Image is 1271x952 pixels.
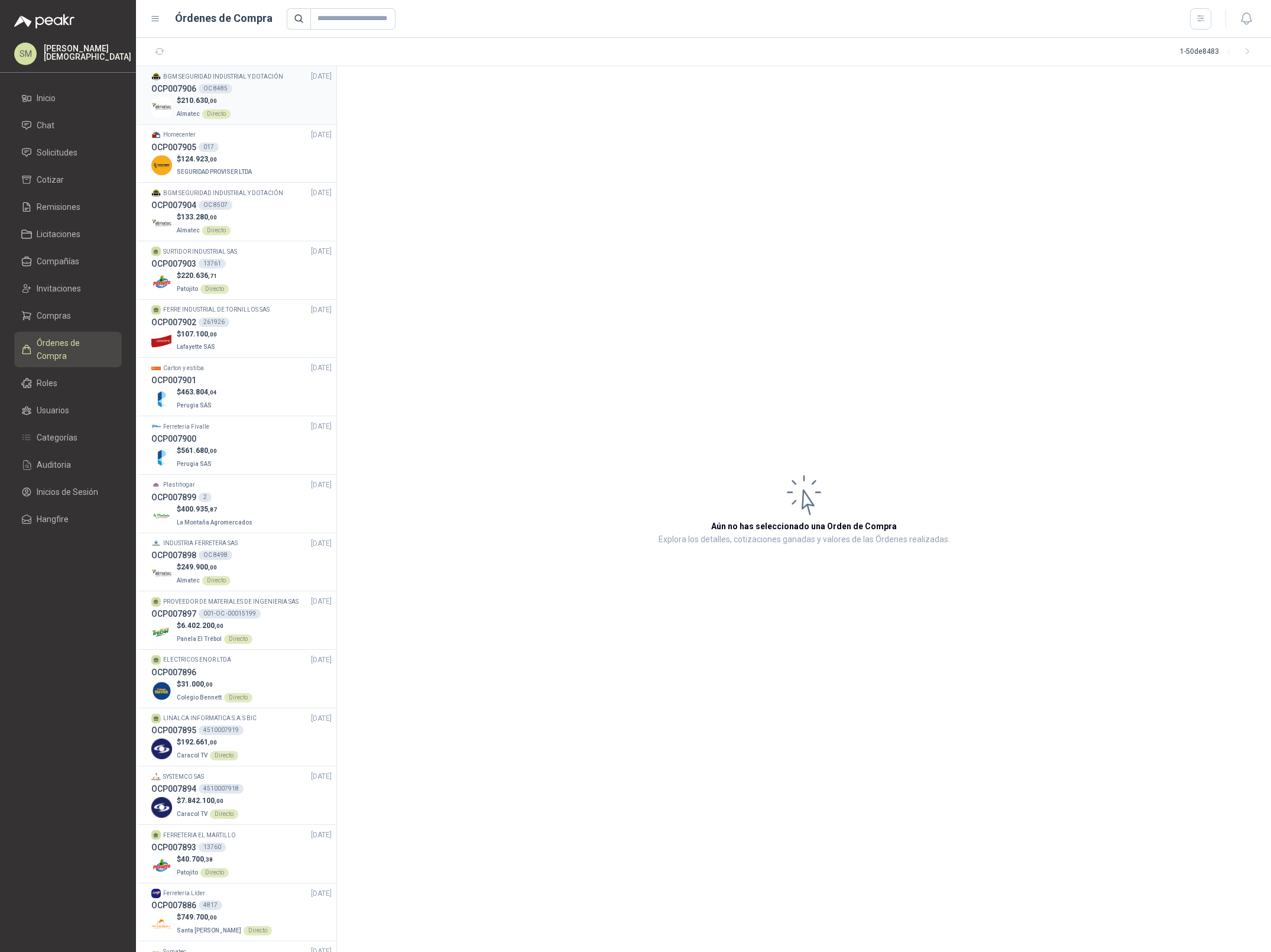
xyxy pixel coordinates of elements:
p: SYSTEMCO SAS [163,772,204,782]
p: LINALCA INFORMATICA S.A.S BIC [163,714,257,723]
img: Company Logo [151,331,172,351]
span: Roles [37,377,57,390]
div: Directo [224,634,252,644]
img: Company Logo [151,564,172,584]
div: 261926 [199,318,229,327]
a: Company LogoFerretería Líder[DATE] OCP0078864817Company Logo$749.700,00Santa [PERSON_NAME]Directo [151,888,332,937]
span: 133.280 [181,213,217,221]
span: ,00 [215,798,223,804]
img: Company Logo [151,506,172,526]
img: Company Logo [151,539,161,548]
span: [DATE] [311,888,332,899]
h3: Aún no has seleccionado una Orden de Compra [711,520,897,533]
a: Categorías [14,426,122,449]
span: [DATE] [311,421,332,432]
a: Órdenes de Compra [14,332,122,367]
img: Company Logo [151,739,172,759]
img: Company Logo [151,622,172,643]
span: ,71 [208,273,217,279]
span: [DATE] [311,129,332,141]
h3: OCP007893 [151,841,196,854]
span: ,00 [208,564,217,571]
span: ,00 [208,331,217,338]
div: Directo [244,926,272,935]
span: [DATE] [311,71,332,82]
span: 249.900 [181,563,217,571]
a: Compañías [14,250,122,273]
p: [PERSON_NAME] [DEMOGRAPHIC_DATA] [44,44,131,61]
span: Almatec [177,227,200,234]
span: 463.804 [181,388,217,396]
span: Patojito [177,869,198,876]
a: Company LogoFerreteria Fivalle[DATE] OCP007900Company Logo$561.680,00Perugia SAS [151,421,332,469]
div: Directo [210,809,238,819]
p: Carton y estiba [163,364,204,373]
h3: OCP007899 [151,491,196,504]
a: Company LogoSYSTEMCO SAS[DATE] OCP0078944510007918Company Logo$7.842.100,00Caracol TVDirecto [151,771,332,820]
a: Invitaciones [14,277,122,300]
p: INDUSTRIA FERRETERA SAS [163,539,238,548]
div: Directo [202,576,231,585]
div: Directo [200,284,229,294]
p: $ [177,795,238,807]
span: Colegio Bennett [177,694,222,701]
img: Company Logo [151,889,161,898]
span: Santa [PERSON_NAME] [177,927,241,934]
p: $ [177,270,229,281]
span: 400.935 [181,505,217,513]
span: Chat [37,119,54,132]
span: ,00 [208,739,217,746]
span: Inicio [37,92,56,105]
img: Company Logo [151,272,172,293]
span: [DATE] [311,830,332,841]
a: Company LogoCarton y estiba[DATE] OCP007901Company Logo$463.804,04Perugia SAS [151,362,332,411]
p: BGM SEGURIDAD INDUSTRIAL Y DOTACIÓN [163,189,283,198]
span: ,00 [208,156,217,163]
span: Solicitudes [37,146,77,159]
img: Company Logo [151,97,172,118]
div: Directo [200,868,229,877]
img: Company Logo [151,422,161,432]
img: Company Logo [151,130,161,140]
a: Company LogoPlastihogar[DATE] OCP0078992Company Logo$400.935,87La Montaña Agromercados [151,480,332,528]
p: $ [177,212,231,223]
p: FERRETERIA EL MARTILLO [163,831,236,840]
div: 13760 [199,843,226,852]
p: Homecenter [163,130,196,140]
span: ,00 [204,681,213,688]
span: ,87 [208,506,217,513]
span: Lafayette SAS [177,344,215,350]
span: ,38 [204,856,213,863]
p: $ [177,912,272,923]
p: $ [177,504,255,515]
span: Categorías [37,431,77,444]
a: Solicitudes [14,141,122,164]
a: Roles [14,372,122,394]
img: Company Logo [151,155,172,176]
a: PROVEEDOR DE MATERIALES DE INGENIERIA SAS[DATE] OCP007897001-OC -00015199Company Logo$6.402.200,0... [151,596,332,645]
span: 210.630 [181,96,217,105]
span: ,00 [215,623,223,629]
div: SM [14,43,37,65]
span: Cotizar [37,173,64,186]
a: Auditoria [14,454,122,476]
p: Ferreteria Fivalle [163,422,209,432]
p: $ [177,854,229,865]
span: ,00 [208,448,217,454]
h3: OCP007904 [151,199,196,212]
div: Directo [224,693,252,702]
span: ,00 [208,214,217,221]
span: ,04 [208,389,217,396]
a: Inicios de Sesión [14,481,122,503]
span: 107.100 [181,330,217,338]
img: Company Logo [151,856,172,876]
span: Órdenes de Compra [37,336,111,362]
a: Company LogoBGM SEGURIDAD INDUSTRIAL Y DOTACIÓN[DATE] OCP007904OC 8507Company Logo$133.280,00Alma... [151,187,332,236]
p: Ferretería Líder [163,889,205,898]
a: Compras [14,305,122,327]
a: Company LogoINDUSTRIA FERRETERA SAS[DATE] OCP007898OC 8498Company Logo$249.900,00AlmatecDirecto [151,538,332,587]
a: Chat [14,114,122,137]
span: Hangfire [37,513,69,526]
span: SEGURIDAD PROVISER LTDA [177,169,252,175]
div: 4510007919 [199,726,244,735]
